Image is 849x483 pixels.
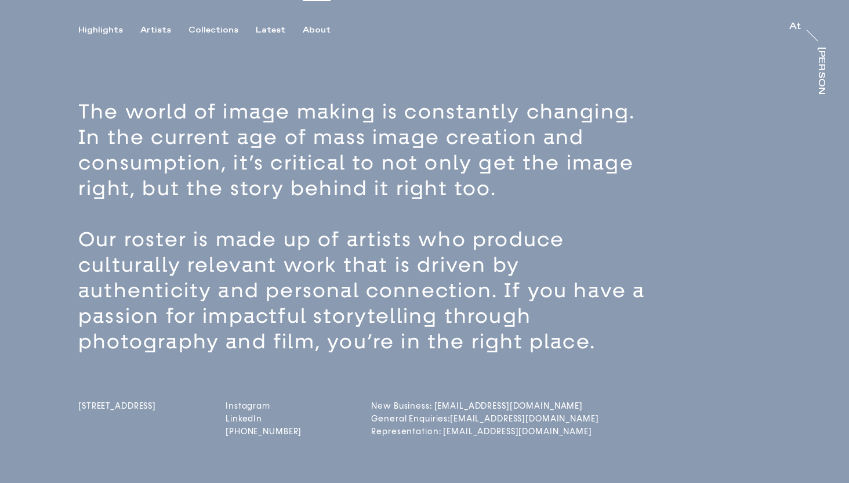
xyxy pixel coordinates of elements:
a: LinkedIn [226,414,302,424]
button: Collections [188,25,256,35]
button: Highlights [78,25,140,35]
a: New Business: [EMAIL_ADDRESS][DOMAIN_NAME] [371,401,463,411]
p: Our roster is made up of artists who produce culturally relevant work that is driven by authentic... [78,227,665,355]
a: At [789,22,801,34]
div: Latest [256,25,285,35]
div: Highlights [78,25,123,35]
button: Latest [256,25,303,35]
div: Artists [140,25,171,35]
div: About [303,25,331,35]
div: Collections [188,25,238,35]
a: Instagram [226,401,302,411]
a: Representation: [EMAIL_ADDRESS][DOMAIN_NAME] [371,427,463,437]
button: Artists [140,25,188,35]
a: [PHONE_NUMBER] [226,427,302,437]
button: About [303,25,348,35]
p: The world of image making is constantly changing. In the current age of mass image creation and c... [78,99,665,201]
span: [STREET_ADDRESS] [78,401,156,411]
div: [PERSON_NAME] [817,47,826,136]
a: [STREET_ADDRESS] [78,401,156,439]
a: [PERSON_NAME] [814,47,826,95]
a: General Enquiries:[EMAIL_ADDRESS][DOMAIN_NAME] [371,414,463,424]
